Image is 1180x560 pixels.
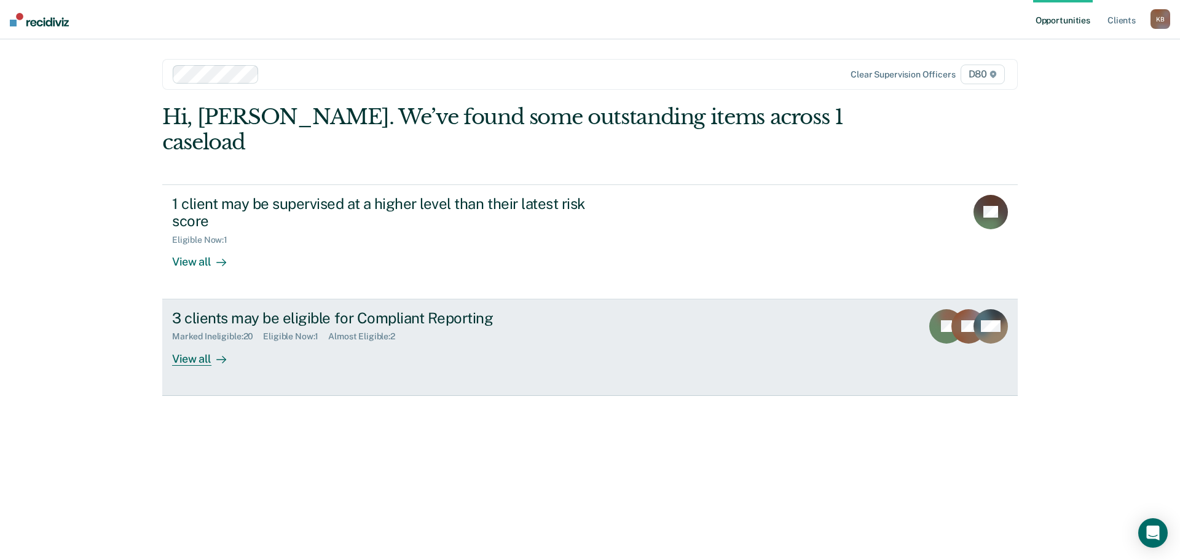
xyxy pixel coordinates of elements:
div: Open Intercom Messenger [1138,518,1168,548]
div: View all [172,245,241,269]
div: View all [172,342,241,366]
div: K B [1150,9,1170,29]
div: Almost Eligible : 2 [328,331,405,342]
div: 3 clients may be eligible for Compliant Reporting [172,309,604,327]
div: Clear supervision officers [851,69,955,80]
div: Eligible Now : 1 [263,331,328,342]
a: 1 client may be supervised at a higher level than their latest risk scoreEligible Now:1View all [162,184,1018,299]
div: Marked Ineligible : 20 [172,331,263,342]
span: D80 [961,65,1005,84]
div: Hi, [PERSON_NAME]. We’ve found some outstanding items across 1 caseload [162,105,847,155]
img: Recidiviz [10,13,69,26]
button: KB [1150,9,1170,29]
a: 3 clients may be eligible for Compliant ReportingMarked Ineligible:20Eligible Now:1Almost Eligibl... [162,299,1018,396]
div: Eligible Now : 1 [172,235,237,245]
div: 1 client may be supervised at a higher level than their latest risk score [172,195,604,231]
